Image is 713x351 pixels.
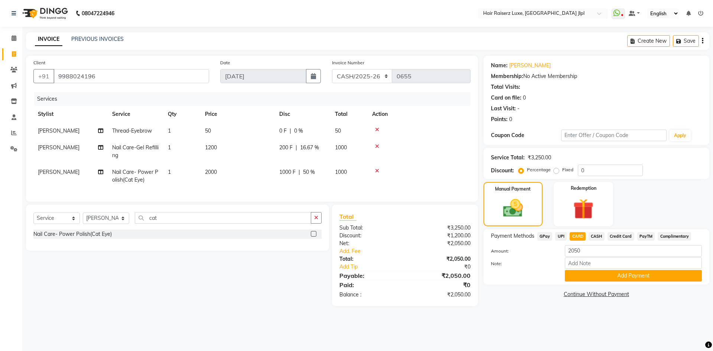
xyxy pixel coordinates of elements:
[205,127,211,134] span: 50
[33,230,112,238] div: Nail Care- Power Polish(Cat Eye)
[33,69,54,83] button: +91
[303,168,315,176] span: 50 %
[334,271,405,280] div: Payable:
[335,127,341,134] span: 50
[339,213,356,221] span: Total
[608,232,634,241] span: Credit Card
[565,245,702,257] input: Amount
[565,257,702,269] input: Add Note
[334,240,405,247] div: Net:
[523,94,526,102] div: 0
[19,3,70,24] img: logo
[571,185,596,192] label: Redemption
[296,144,297,152] span: |
[38,144,79,151] span: [PERSON_NAME]
[537,232,553,241] span: GPay
[299,168,300,176] span: |
[220,59,230,66] label: Date
[53,69,209,83] input: Search by Name/Mobile/Email/Code
[33,59,45,66] label: Client
[334,224,405,232] div: Sub Total:
[334,232,405,240] div: Discount:
[570,232,586,241] span: CARD
[491,83,520,91] div: Total Visits:
[33,106,108,123] th: Stylist
[368,106,471,123] th: Action
[491,94,521,102] div: Card on file:
[491,232,534,240] span: Payment Methods
[405,271,476,280] div: ₹2,050.00
[405,280,476,289] div: ₹0
[405,255,476,263] div: ₹2,050.00
[658,232,691,241] span: Complimentary
[497,197,529,220] img: _cash.svg
[491,167,514,175] div: Discount:
[112,127,152,134] span: Thread-Eyebrow
[112,144,159,159] span: Nail Care-Gel Refilling
[334,263,417,271] a: Add Tip
[163,106,201,123] th: Qty
[555,232,567,241] span: UPI
[279,144,293,152] span: 200 F
[334,291,405,299] div: Balance :
[405,232,476,240] div: ₹1,200.00
[334,280,405,289] div: Paid:
[405,291,476,299] div: ₹2,050.00
[495,186,531,192] label: Manual Payment
[509,116,512,123] div: 0
[300,144,319,152] span: 16.67 %
[491,131,561,139] div: Coupon Code
[485,248,559,254] label: Amount:
[491,154,525,162] div: Service Total:
[335,169,347,175] span: 1000
[71,36,124,42] a: PREVIOUS INVOICES
[108,106,163,123] th: Service
[627,35,670,47] button: Create New
[637,232,655,241] span: PayTM
[517,105,520,113] div: -
[491,116,508,123] div: Points:
[335,144,347,151] span: 1000
[561,130,667,141] input: Enter Offer / Coupon Code
[112,169,158,183] span: Nail Care- Power Polish(Cat Eye)
[405,240,476,247] div: ₹2,050.00
[82,3,114,24] b: 08047224946
[565,270,702,282] button: Add Payment
[485,290,708,298] a: Continue Without Payment
[35,33,62,46] a: INVOICE
[670,130,691,141] button: Apply
[491,72,523,80] div: Membership:
[417,263,476,271] div: ₹0
[405,224,476,232] div: ₹3,250.00
[38,127,79,134] span: [PERSON_NAME]
[168,144,171,151] span: 1
[205,169,217,175] span: 2000
[509,62,551,69] a: [PERSON_NAME]
[201,106,275,123] th: Price
[491,62,508,69] div: Name:
[34,92,476,106] div: Services
[527,166,551,173] label: Percentage
[491,72,702,80] div: No Active Membership
[528,154,551,162] div: ₹3,250.00
[168,169,171,175] span: 1
[275,106,331,123] th: Disc
[331,106,368,123] th: Total
[562,166,573,173] label: Fixed
[567,196,600,222] img: _gift.svg
[334,247,476,255] a: Add. Fee
[38,169,79,175] span: [PERSON_NAME]
[279,168,296,176] span: 1000 F
[491,105,516,113] div: Last Visit:
[135,212,311,224] input: Search or Scan
[294,127,303,135] span: 0 %
[205,144,217,151] span: 1200
[673,35,699,47] button: Save
[168,127,171,134] span: 1
[279,127,287,135] span: 0 F
[334,255,405,263] div: Total:
[290,127,291,135] span: |
[332,59,364,66] label: Invoice Number
[485,260,559,267] label: Note:
[589,232,605,241] span: CASH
